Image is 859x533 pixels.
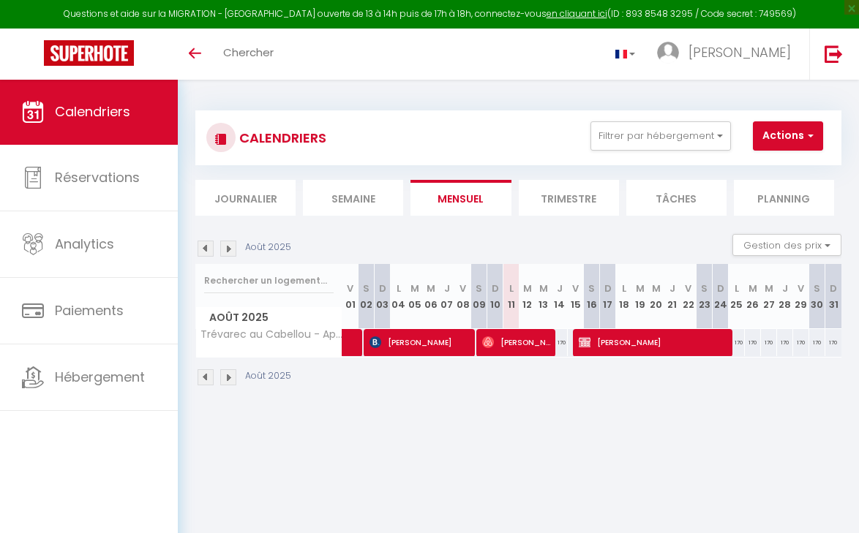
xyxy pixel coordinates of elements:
div: 170 [825,329,841,356]
abbr: D [492,281,499,295]
th: 02 [359,264,375,329]
abbr: S [476,281,482,295]
abbr: S [701,281,708,295]
abbr: V [798,281,804,295]
abbr: D [604,281,612,295]
img: logout [825,45,843,63]
abbr: M [523,281,532,295]
abbr: L [622,281,626,295]
span: Trévarec au Cabellou - Apt jardin sur la plage [198,329,345,340]
div: 170 [777,329,793,356]
th: 03 [375,264,391,329]
th: 30 [809,264,825,329]
th: 11 [503,264,519,329]
th: 20 [648,264,664,329]
div: 170 [729,329,745,356]
th: 09 [471,264,487,329]
th: 27 [761,264,777,329]
span: Hébergement [55,368,145,386]
li: Semaine [303,180,403,216]
p: Août 2025 [245,241,291,254]
th: 21 [664,264,680,329]
input: Rechercher un logement... [204,268,334,294]
abbr: L [509,281,514,295]
th: 05 [407,264,423,329]
th: 14 [552,264,568,329]
th: 07 [439,264,455,329]
abbr: M [410,281,419,295]
span: [PERSON_NAME] [689,43,791,61]
h3: CALENDRIERS [236,121,326,154]
abbr: V [685,281,691,295]
th: 19 [632,264,648,329]
th: 16 [584,264,600,329]
th: 08 [455,264,471,329]
abbr: J [557,281,563,295]
abbr: S [814,281,820,295]
th: 18 [616,264,632,329]
abbr: J [669,281,675,295]
button: Gestion des prix [732,234,841,256]
span: [PERSON_NAME] [370,328,471,356]
th: 26 [745,264,761,329]
abbr: S [588,281,595,295]
th: 31 [825,264,841,329]
span: Réservations [55,168,140,186]
abbr: M [652,281,661,295]
abbr: D [379,281,386,295]
abbr: M [539,281,548,295]
abbr: M [636,281,645,295]
li: Trimestre [519,180,619,216]
span: [PERSON_NAME] [579,328,729,356]
span: Chercher [223,45,274,60]
abbr: M [427,281,435,295]
li: Planning [734,180,834,216]
a: ... [PERSON_NAME] [646,29,809,80]
th: 28 [777,264,793,329]
abbr: S [363,281,370,295]
div: 170 [552,329,568,356]
div: 170 [745,329,761,356]
abbr: V [572,281,579,295]
span: Calendriers [55,102,130,121]
a: Chercher [212,29,285,80]
th: 06 [423,264,439,329]
abbr: J [782,281,788,295]
th: 15 [568,264,584,329]
th: 23 [697,264,713,329]
abbr: J [444,281,450,295]
th: 04 [391,264,407,329]
div: 170 [793,329,809,356]
span: Analytics [55,235,114,253]
abbr: V [347,281,353,295]
th: 22 [680,264,697,329]
abbr: L [397,281,401,295]
abbr: D [717,281,724,295]
p: Août 2025 [245,369,291,383]
button: Filtrer par hébergement [590,121,731,151]
th: 24 [713,264,729,329]
abbr: M [765,281,773,295]
button: Actions [753,121,823,151]
abbr: V [459,281,466,295]
a: en cliquant ici [547,7,607,20]
img: Super Booking [44,40,134,66]
li: Journalier [195,180,296,216]
th: 12 [519,264,536,329]
abbr: D [830,281,837,295]
th: 25 [729,264,745,329]
div: 170 [809,329,825,356]
th: 01 [342,264,359,329]
img: ... [657,42,679,64]
th: 13 [536,264,552,329]
th: 29 [793,264,809,329]
span: Août 2025 [196,307,342,328]
div: 170 [761,329,777,356]
span: Paiements [55,301,124,320]
th: 10 [487,264,503,329]
th: 17 [600,264,616,329]
li: Mensuel [410,180,511,216]
span: [PERSON_NAME] [482,328,552,356]
abbr: L [735,281,739,295]
li: Tâches [626,180,727,216]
